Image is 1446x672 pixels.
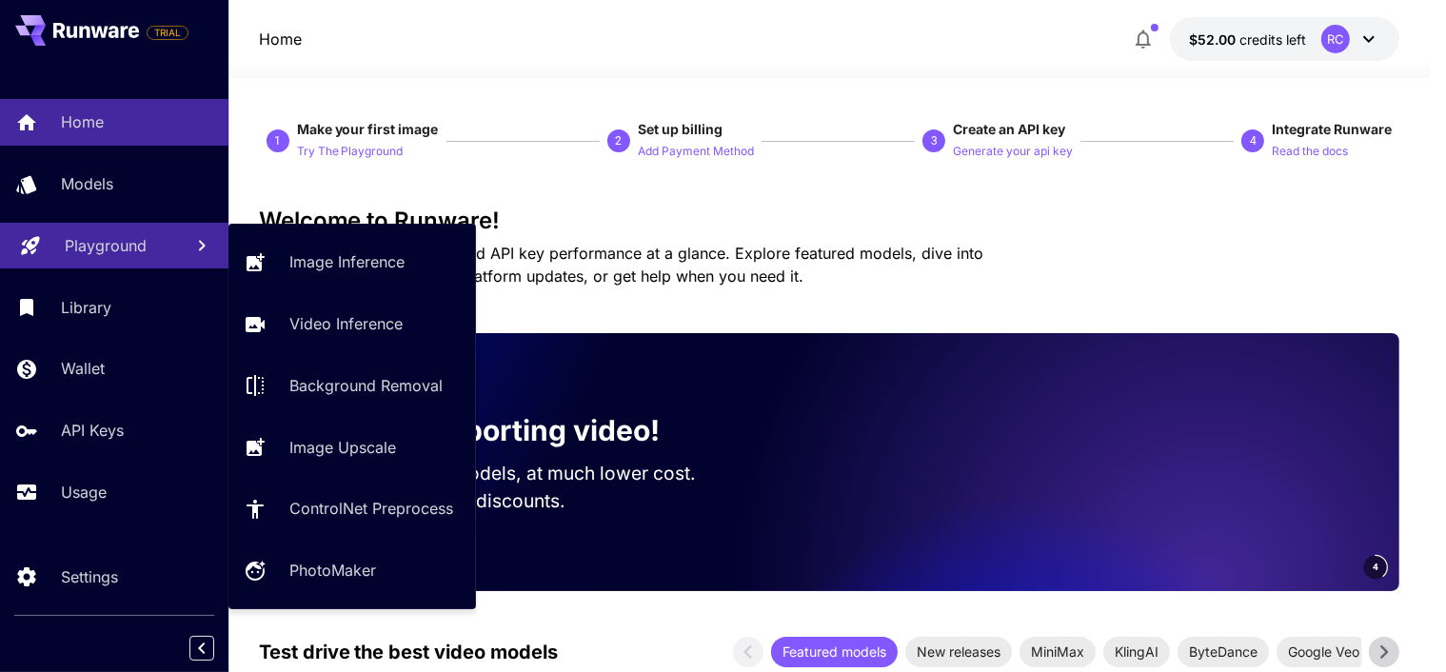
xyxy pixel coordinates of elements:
div: $52.00 [1189,30,1306,49]
p: Library [61,296,111,319]
p: Now supporting video! [343,409,661,452]
span: New releases [905,642,1012,662]
span: 4 [1373,560,1378,574]
button: $52.00 [1170,17,1399,61]
a: Image Upscale [228,424,476,470]
p: API Keys [61,419,124,442]
button: Collapse sidebar [189,636,214,661]
p: Image Inference [289,250,405,273]
h3: Welcome to Runware! [259,208,1400,234]
p: 3 [931,132,938,149]
p: Background Removal [289,374,443,397]
p: Read the docs [1272,143,1348,161]
p: Try The Playground [297,143,404,161]
span: Make your first image [297,121,439,137]
a: Background Removal [228,363,476,409]
p: Add Payment Method [638,143,754,161]
p: Home [259,28,302,50]
span: Featured models [771,642,898,662]
p: Playground [65,234,147,257]
span: credits left [1239,31,1306,48]
nav: breadcrumb [259,28,302,50]
span: Add your payment card to enable full platform functionality. [147,21,188,44]
p: Wallet [61,357,105,380]
div: RC [1321,25,1350,53]
p: Models [61,172,113,195]
p: Home [61,110,104,133]
span: Google Veo [1277,642,1371,662]
p: Settings [61,565,118,588]
p: Generate your api key [953,143,1073,161]
a: PhotoMaker [228,547,476,594]
p: 1 [274,132,281,149]
p: Usage [61,481,107,504]
span: MiniMax [1020,642,1096,662]
p: PhotoMaker [289,559,376,582]
span: Set up billing [638,121,723,137]
span: Create an API key [953,121,1065,137]
span: Integrate Runware [1272,121,1392,137]
span: Check out your usage stats and API key performance at a glance. Explore featured models, dive int... [259,244,984,286]
p: 4 [1250,132,1257,149]
p: 2 [615,132,622,149]
p: Test drive the best video models [259,638,559,666]
span: $52.00 [1189,31,1239,48]
span: TRIAL [148,26,188,40]
span: ByteDance [1178,642,1269,662]
a: Video Inference [228,301,476,347]
p: Video Inference [289,312,403,335]
a: ControlNet Preprocess [228,485,476,532]
p: Run the best video models, at much lower cost. [289,460,733,487]
div: Collapse sidebar [204,631,228,665]
p: Image Upscale [289,436,396,459]
span: KlingAI [1103,642,1170,662]
p: Reach out for volume discounts. [289,487,733,515]
p: ControlNet Preprocess [289,497,453,520]
a: Image Inference [228,239,476,286]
